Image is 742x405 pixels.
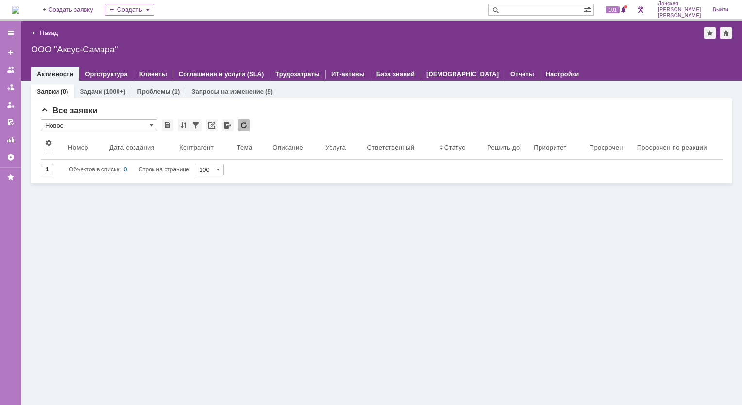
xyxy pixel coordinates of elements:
th: Тема [233,135,269,160]
a: Назад [40,29,58,36]
div: Номер [68,144,88,151]
a: Заявки на командах [3,62,18,78]
div: (5) [265,88,273,95]
a: Мои согласования [3,115,18,130]
a: Перейти на домашнюю страницу [12,6,19,14]
span: 101 [606,6,620,13]
span: Все заявки [41,106,98,115]
div: (1000+) [103,88,125,95]
div: Скопировать ссылку на список [206,119,218,131]
a: [DEMOGRAPHIC_DATA] [426,70,499,78]
a: Трудозатраты [275,70,320,78]
div: Приоритет [534,144,567,151]
a: Заявки в моей ответственности [3,80,18,95]
div: Создать [105,4,154,16]
div: Просрочен по реакции [637,144,707,151]
th: Ответственный [363,135,435,160]
span: [PERSON_NAME] [658,7,701,13]
th: Контрагент [175,135,233,160]
div: Сделать домашней страницей [720,27,732,39]
div: Описание [272,144,303,151]
div: Решить до [487,144,520,151]
span: Объектов в списке: [69,166,121,173]
div: Добавить в избранное [704,27,716,39]
a: Заявки [37,88,59,95]
div: Сохранить вид [162,119,173,131]
span: Лонская [658,1,701,7]
span: Расширенный поиск [584,4,593,14]
div: Сортировка... [178,119,189,131]
a: Отчеты [510,70,534,78]
a: Клиенты [139,70,167,78]
a: Оргструктура [85,70,127,78]
div: Статус [444,144,465,151]
th: Дата создания [105,135,175,160]
i: Строк на странице: [69,164,191,175]
th: Приоритет [530,135,586,160]
div: 0 [124,164,127,175]
span: [PERSON_NAME] [658,13,701,18]
div: (1) [172,88,180,95]
a: Настройки [546,70,579,78]
a: ИТ-активы [331,70,365,78]
th: Статус [436,135,483,160]
img: logo [12,6,19,14]
th: Номер [64,135,105,160]
a: Соглашения и услуги (SLA) [179,70,264,78]
a: Проблемы [137,88,171,95]
div: Обновлять список [238,119,250,131]
div: Тема [236,144,252,151]
a: Активности [37,70,73,78]
a: Запросы на изменение [191,88,264,95]
div: (0) [60,88,68,95]
a: Создать заявку [3,45,18,60]
div: Фильтрация... [190,119,202,131]
div: Экспорт списка [222,119,234,131]
div: Услуга [325,144,346,151]
div: Ответственный [367,144,414,151]
a: Настройки [3,150,18,165]
a: Задачи [80,88,102,95]
a: База знаний [376,70,415,78]
div: ООО "Аксус-Самара" [31,45,732,54]
a: Отчеты [3,132,18,148]
div: Просрочен [590,144,623,151]
div: Контрагент [179,144,214,151]
a: Мои заявки [3,97,18,113]
a: Перейти в интерфейс администратора [635,4,646,16]
th: Услуга [321,135,363,160]
div: Дата создания [109,144,154,151]
span: Настройки [45,139,52,147]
